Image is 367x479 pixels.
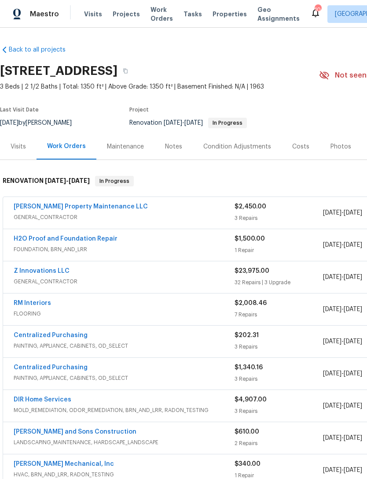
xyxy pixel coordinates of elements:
[344,435,362,441] span: [DATE]
[183,11,202,17] span: Tasks
[14,300,51,306] a: RM Interiors
[47,142,86,151] div: Work Orders
[96,177,133,186] span: In Progress
[323,273,362,282] span: -
[235,461,261,467] span: $340.00
[257,5,300,23] span: Geo Assignments
[14,268,70,274] a: Z Innovations LLC
[235,397,267,403] span: $4,907.00
[344,467,362,473] span: [DATE]
[235,214,323,223] div: 3 Repairs
[323,435,341,441] span: [DATE]
[203,142,271,151] div: Condition Adjustments
[107,142,144,151] div: Maintenance
[344,242,362,248] span: [DATE]
[344,274,362,280] span: [DATE]
[11,142,26,151] div: Visits
[235,310,323,319] div: 7 Repairs
[3,176,90,186] h6: RENOVATION
[14,461,114,467] a: [PERSON_NAME] Mechanical, Inc
[235,236,265,242] span: $1,500.00
[292,142,309,151] div: Costs
[323,337,362,346] span: -
[315,5,321,14] div: 104
[14,332,88,338] a: Centralized Purchasing
[323,403,341,409] span: [DATE]
[45,178,66,184] span: [DATE]
[323,241,362,249] span: -
[323,434,362,442] span: -
[323,274,341,280] span: [DATE]
[14,406,235,415] span: MOLD_REMEDIATION, ODOR_REMEDIATION, BRN_AND_LRR, RADON_TESTING
[235,364,263,371] span: $1,340.16
[323,210,341,216] span: [DATE]
[164,120,182,126] span: [DATE]
[129,107,149,112] span: Project
[69,178,90,184] span: [DATE]
[165,142,182,151] div: Notes
[323,306,341,312] span: [DATE]
[14,397,71,403] a: DIR Home Services
[164,120,203,126] span: -
[235,429,259,435] span: $610.00
[323,467,341,473] span: [DATE]
[323,208,362,217] span: -
[323,371,341,377] span: [DATE]
[235,439,323,448] div: 2 Repairs
[14,245,235,254] span: FOUNDATION, BRN_AND_LRR
[235,375,323,383] div: 3 Repairs
[30,10,59,19] span: Maestro
[14,374,235,382] span: PAINTING, APPLIANCE, CABINETS, OD_SELECT
[14,213,235,222] span: GENERAL_CONTRACTOR
[323,401,362,410] span: -
[330,142,351,151] div: Photos
[14,342,235,350] span: PAINTING, APPLIANCE, CABINETS, OD_SELECT
[235,246,323,255] div: 1 Repair
[113,10,140,19] span: Projects
[45,178,90,184] span: -
[213,10,247,19] span: Properties
[14,364,88,371] a: Centralized Purchasing
[344,210,362,216] span: [DATE]
[14,429,136,435] a: [PERSON_NAME] and Sons Construction
[235,268,269,274] span: $23,975.00
[323,242,341,248] span: [DATE]
[323,305,362,314] span: -
[14,309,235,318] span: FLOORING
[235,342,323,351] div: 3 Repairs
[14,470,235,479] span: HVAC, BRN_AND_LRR, RADON_TESTING
[184,120,203,126] span: [DATE]
[14,204,148,210] a: [PERSON_NAME] Property Maintenance LLC
[344,306,362,312] span: [DATE]
[209,120,246,126] span: In Progress
[235,204,266,210] span: $2,450.00
[344,371,362,377] span: [DATE]
[129,120,247,126] span: Renovation
[235,407,323,416] div: 3 Repairs
[323,338,341,345] span: [DATE]
[14,438,235,447] span: LANDSCAPING_MAINTENANCE, HARDSCAPE_LANDSCAPE
[323,466,362,475] span: -
[235,300,267,306] span: $2,008.46
[117,63,133,79] button: Copy Address
[323,369,362,378] span: -
[14,236,117,242] a: H2O Proof and Foundation Repair
[14,277,235,286] span: GENERAL_CONTRACTOR
[235,278,323,287] div: 32 Repairs | 3 Upgrade
[344,338,362,345] span: [DATE]
[235,332,259,338] span: $202.31
[84,10,102,19] span: Visits
[344,403,362,409] span: [DATE]
[150,5,173,23] span: Work Orders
